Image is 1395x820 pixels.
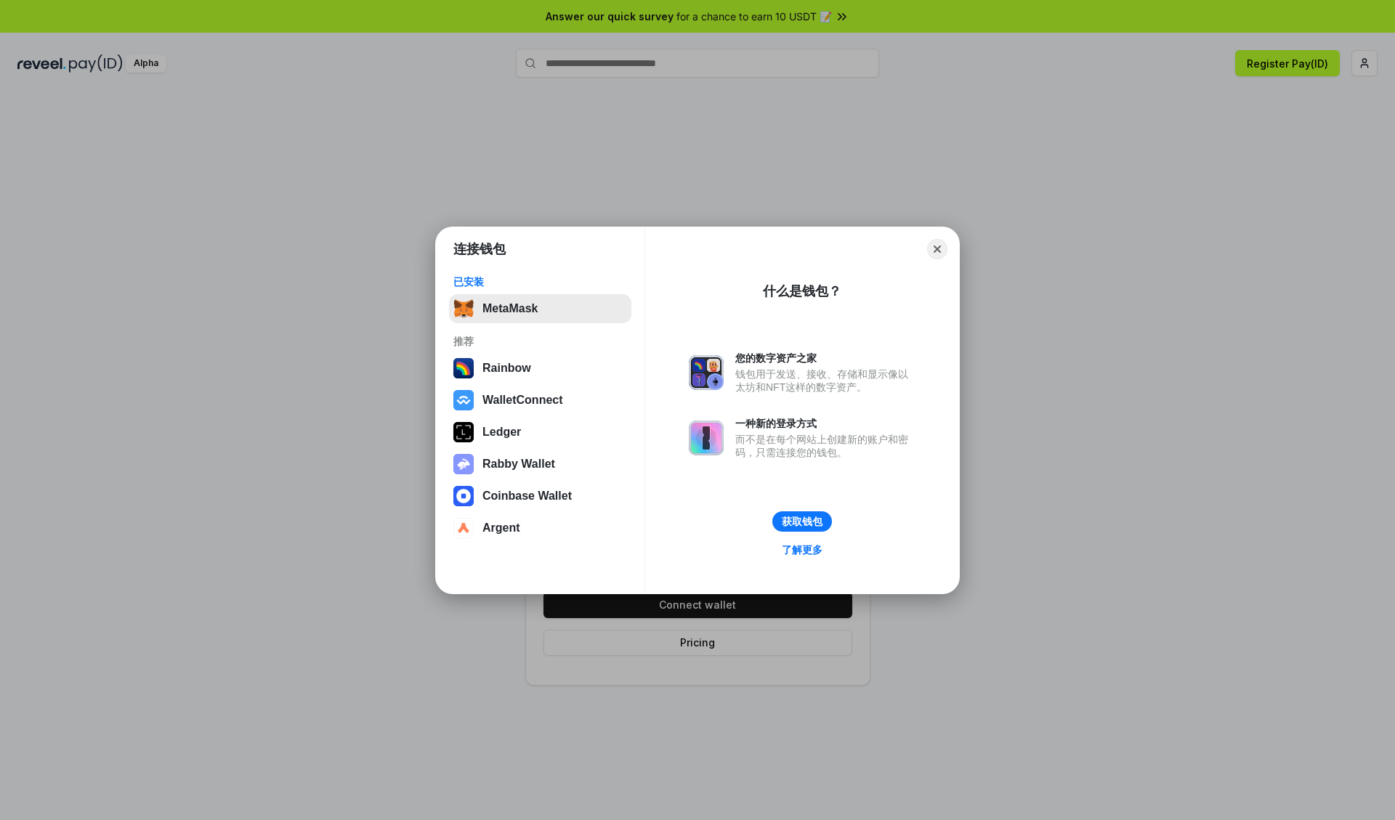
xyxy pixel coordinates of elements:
[772,511,832,532] button: 获取钱包
[482,490,572,503] div: Coinbase Wallet
[453,299,474,319] img: svg+xml,%3Csvg%20fill%3D%22none%22%20height%3D%2233%22%20viewBox%3D%220%200%2035%2033%22%20width%...
[927,239,947,259] button: Close
[735,433,915,459] div: 而不是在每个网站上创建新的账户和密码，只需连接您的钱包。
[482,394,563,407] div: WalletConnect
[689,355,724,390] img: svg+xml,%3Csvg%20xmlns%3D%22http%3A%2F%2Fwww.w3.org%2F2000%2Fsvg%22%20fill%3D%22none%22%20viewBox...
[449,513,631,543] button: Argent
[773,540,831,559] a: 了解更多
[453,275,627,288] div: 已安装
[482,302,538,315] div: MetaMask
[782,515,822,528] div: 获取钱包
[449,418,631,447] button: Ledger
[482,426,521,439] div: Ledger
[453,454,474,474] img: svg+xml,%3Csvg%20xmlns%3D%22http%3A%2F%2Fwww.w3.org%2F2000%2Fsvg%22%20fill%3D%22none%22%20viewBox...
[453,358,474,378] img: svg+xml,%3Csvg%20width%3D%22120%22%20height%3D%22120%22%20viewBox%3D%220%200%20120%20120%22%20fil...
[689,421,724,455] img: svg+xml,%3Csvg%20xmlns%3D%22http%3A%2F%2Fwww.w3.org%2F2000%2Fsvg%22%20fill%3D%22none%22%20viewBox...
[453,518,474,538] img: svg+xml,%3Csvg%20width%3D%2228%22%20height%3D%2228%22%20viewBox%3D%220%200%2028%2028%22%20fill%3D...
[782,543,822,556] div: 了解更多
[449,450,631,479] button: Rabby Wallet
[453,390,474,410] img: svg+xml,%3Csvg%20width%3D%2228%22%20height%3D%2228%22%20viewBox%3D%220%200%2028%2028%22%20fill%3D...
[735,417,915,430] div: 一种新的登录方式
[449,354,631,383] button: Rainbow
[453,422,474,442] img: svg+xml,%3Csvg%20xmlns%3D%22http%3A%2F%2Fwww.w3.org%2F2000%2Fsvg%22%20width%3D%2228%22%20height%3...
[763,283,841,300] div: 什么是钱包？
[735,352,915,365] div: 您的数字资产之家
[482,458,555,471] div: Rabby Wallet
[482,362,531,375] div: Rainbow
[449,482,631,511] button: Coinbase Wallet
[449,294,631,323] button: MetaMask
[453,486,474,506] img: svg+xml,%3Csvg%20width%3D%2228%22%20height%3D%2228%22%20viewBox%3D%220%200%2028%2028%22%20fill%3D...
[449,386,631,415] button: WalletConnect
[453,335,627,348] div: 推荐
[453,240,506,258] h1: 连接钱包
[735,368,915,394] div: 钱包用于发送、接收、存储和显示像以太坊和NFT这样的数字资产。
[482,521,520,535] div: Argent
